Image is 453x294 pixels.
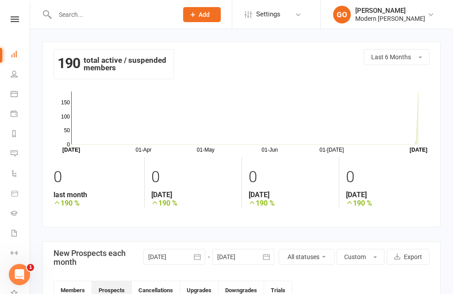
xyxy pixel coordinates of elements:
[344,253,366,260] span: Custom
[355,15,425,23] div: Modern [PERSON_NAME]
[333,6,351,23] div: GO
[11,85,31,105] a: Calendar
[355,7,425,15] div: [PERSON_NAME]
[249,199,332,207] strong: 190 %
[346,164,430,191] div: 0
[27,264,34,271] span: 1
[54,249,143,267] h3: New Prospects each month
[364,49,430,65] button: Last 6 Months
[11,125,31,145] a: Reports
[11,184,31,204] a: Product Sales
[11,105,31,125] a: Payments
[371,53,411,61] span: Last 6 Months
[183,7,221,22] button: Add
[249,191,332,199] strong: [DATE]
[151,199,235,207] strong: 190 %
[387,249,430,265] button: Export
[52,8,172,21] input: Search...
[58,57,80,70] strong: 190
[54,191,138,199] strong: last month
[11,45,31,65] a: Dashboard
[346,191,430,199] strong: [DATE]
[54,49,174,79] div: total active / suspended members
[151,164,235,191] div: 0
[337,249,384,265] button: Custom
[256,4,280,24] span: Settings
[11,65,31,85] a: People
[9,264,30,285] iframe: Intercom live chat
[54,164,138,191] div: 0
[151,191,235,199] strong: [DATE]
[346,199,430,207] strong: 190 %
[199,11,210,18] span: Add
[249,164,332,191] div: 0
[279,249,335,265] button: All statuses
[54,199,138,207] strong: 190 %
